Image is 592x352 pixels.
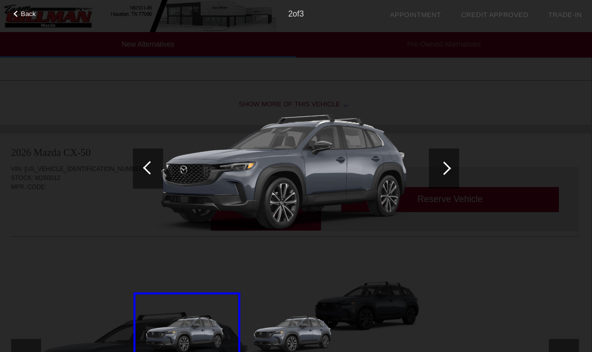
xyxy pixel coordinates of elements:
span: Back [21,10,36,18]
a: Credit Approved [461,11,528,19]
a: Appointment [390,11,441,19]
a: Trade-In [548,11,582,19]
span: 2 [288,10,292,18]
span: 3 [300,10,304,18]
img: GetEvoxImage [133,46,459,291]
